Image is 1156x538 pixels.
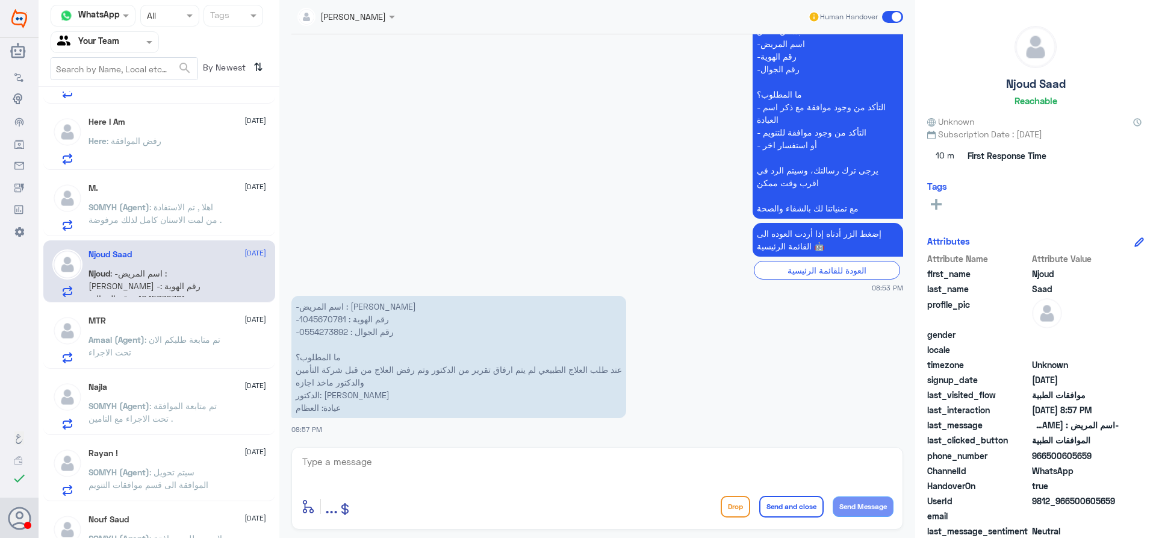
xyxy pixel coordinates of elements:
span: last_message_sentiment [927,525,1030,537]
img: yourTeam.svg [57,33,75,51]
span: الموافقات الطبية [1032,434,1119,446]
h6: Reachable [1015,95,1057,106]
img: defaultAdmin.png [52,117,82,147]
img: defaultAdmin.png [52,183,82,213]
span: phone_number [927,449,1030,462]
span: By Newest [198,57,249,81]
input: Search by Name, Local etc… [51,58,197,80]
span: 08:53 PM [872,283,903,293]
span: Saad [1032,283,1119,295]
span: 2 [1032,464,1119,477]
div: العودة للقائمة الرئيسية [754,261,900,280]
span: locale [927,343,1030,356]
span: first_name [927,267,1030,280]
span: -اسم المريض : نوره محمد ربيعه -رقم الهوية : 1045670781 -رقم الجوال : 0554273892 ما المطلوب؟ عند ط... [1032,419,1119,431]
span: : رفض الموافقة [107,136,161,146]
span: profile_pic [927,298,1030,326]
p: 15/9/2025, 8:57 PM [291,296,626,418]
i: ⇅ [253,57,263,77]
span: [DATE] [244,446,266,457]
span: HandoverOn [927,480,1030,492]
span: [DATE] [244,513,266,524]
span: last_clicked_button [927,434,1030,446]
span: last_visited_flow [927,389,1030,401]
span: : اهلا , تم الاستفادة من لمت الاسنان كامل لذلك مرفوضة . [89,202,222,225]
span: First Response Time [968,149,1046,162]
span: 966500605659 [1032,449,1119,462]
span: 0 [1032,525,1119,537]
span: Subscription Date : [DATE] [927,128,1144,140]
h5: Here I Am [89,117,125,127]
h6: Attributes [927,236,970,246]
span: 2025-09-15T17:53:38.998Z [1032,374,1119,386]
i: check [12,471,26,486]
p: 15/9/2025, 8:53 PM [753,223,903,257]
span: [DATE] [244,181,266,192]
span: last_name [927,283,1030,295]
button: ... [325,493,338,520]
span: Attribute Name [927,252,1030,265]
span: SOMYH (Agent) [89,401,149,411]
span: Human Handover [820,11,878,22]
span: Unknown [927,115,974,128]
span: Attribute Value [1032,252,1119,265]
span: null [1032,510,1119,522]
span: 2025-09-15T17:57:02.323Z [1032,404,1119,416]
span: search [178,61,192,75]
img: defaultAdmin.png [52,249,82,280]
h5: Rayan ! [89,448,118,458]
img: defaultAdmin.png [52,382,82,412]
span: Unknown [1032,358,1119,371]
img: defaultAdmin.png [1015,27,1056,67]
span: [DATE] [244,248,266,258]
span: [DATE] [244,314,266,325]
button: Send and close [759,496,824,518]
img: whatsapp.png [57,7,75,25]
span: ChannelId [927,464,1030,477]
h5: Nouf Saud [89,515,129,525]
button: search [178,58,192,78]
span: null [1032,343,1119,356]
span: موافقات الطبية [1032,389,1119,401]
span: SOMYH (Agent) [89,202,149,212]
button: Send Message [833,496,893,517]
span: last_interaction [927,404,1030,416]
span: email [927,510,1030,522]
h5: Njoud Saad [1006,77,1066,91]
span: signup_date [927,374,1030,386]
h5: MTR [89,316,106,326]
h5: Njoud Saad [89,249,132,260]
span: : -اسم المريض : [PERSON_NAME] -رقم الهوية : 1045670781 -رقم الجوال : 0554273892 ما المطلوب؟ عند ط... [89,268,223,367]
span: 08:57 PM [291,425,322,433]
img: defaultAdmin.png [52,316,82,346]
img: Widebot Logo [11,9,27,28]
span: [DATE] [244,115,266,126]
span: SOMYH (Agent) [89,467,149,477]
span: Amaal (Agent) [89,334,144,345]
button: Drop [721,496,750,518]
img: defaultAdmin.png [1032,298,1062,328]
span: UserId [927,495,1030,507]
span: last_message [927,419,1030,431]
span: 10 m [927,145,963,167]
span: null [1032,328,1119,341]
span: Njoud [89,268,110,278]
span: ... [325,495,338,517]
span: timezone [927,358,1030,371]
span: : تم متابعة طلبكم الان تحت الاجراء [89,334,220,357]
span: true [1032,480,1119,492]
button: Avatar [8,507,31,530]
span: gender [927,328,1030,341]
span: Here [89,136,107,146]
span: [DATE] [244,380,266,391]
h5: M. [89,183,98,193]
span: Njoud [1032,267,1119,280]
img: defaultAdmin.png [52,448,82,478]
div: Tags [208,8,229,24]
span: 9812_966500605659 [1032,495,1119,507]
h6: Tags [927,181,947,192]
h5: Najla [89,382,107,392]
span: : تم متابعة الموافقة تحت الاجراء مع التامين . [89,401,217,424]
